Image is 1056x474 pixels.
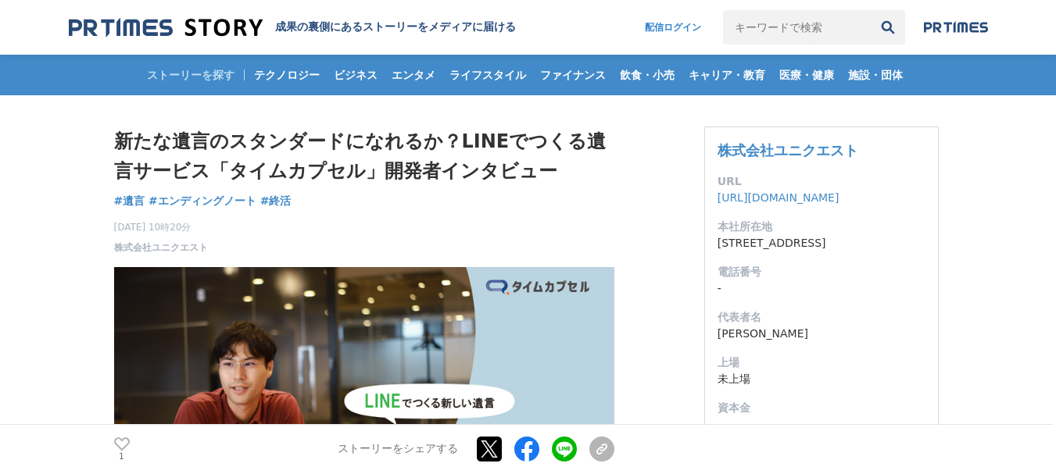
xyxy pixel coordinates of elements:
[682,68,771,82] span: キャリア・教育
[69,17,516,38] a: 成果の裏側にあるストーリーをメディアに届ける 成果の裏側にあるストーリーをメディアに届ける
[773,68,840,82] span: 医療・健康
[773,55,840,95] a: 医療・健康
[718,326,925,342] dd: [PERSON_NAME]
[718,280,925,297] dd: -
[718,142,858,159] a: 株式会社ユニクエスト
[443,68,532,82] span: ライフスタイル
[114,194,145,208] span: #遺言
[114,241,208,255] a: 株式会社ユニクエスト
[534,68,612,82] span: ファイナンス
[114,453,130,461] p: 1
[260,193,292,209] a: #終活
[682,55,771,95] a: キャリア・教育
[629,10,717,45] a: 配信ログイン
[614,68,681,82] span: 飲食・小売
[443,55,532,95] a: ライフスタイル
[723,10,871,45] input: キーワードで検索
[114,127,614,187] h1: 新たな遺言のスタンダードになれるか？LINEでつくる遺言サービス「タイムカプセル」開発者インタビュー
[385,68,442,82] span: エンタメ
[275,20,516,34] h2: 成果の裏側にあるストーリーをメディアに届ける
[114,220,208,234] span: [DATE] 10時20分
[718,264,925,280] dt: 電話番号
[718,235,925,251] dd: [STREET_ADDRESS]
[149,193,256,209] a: #エンディングノート
[718,173,925,190] dt: URL
[338,443,458,457] p: ストーリーをシェアする
[924,21,988,34] img: prtimes
[871,10,905,45] button: 検索
[534,55,612,95] a: ファイナンス
[248,55,326,95] a: テクノロジー
[328,55,384,95] a: ビジネス
[260,194,292,208] span: #終活
[718,355,925,371] dt: 上場
[842,68,909,82] span: 施設・団体
[718,400,925,416] dt: 資本金
[718,191,839,204] a: [URL][DOMAIN_NAME]
[718,309,925,326] dt: 代表者名
[718,371,925,387] dd: 未上場
[718,219,925,235] dt: 本社所在地
[385,55,442,95] a: エンタメ
[614,55,681,95] a: 飲食・小売
[114,193,145,209] a: #遺言
[718,416,925,433] dd: -
[69,17,263,38] img: 成果の裏側にあるストーリーをメディアに届ける
[149,194,256,208] span: #エンディングノート
[248,68,326,82] span: テクノロジー
[842,55,909,95] a: 施設・団体
[328,68,384,82] span: ビジネス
